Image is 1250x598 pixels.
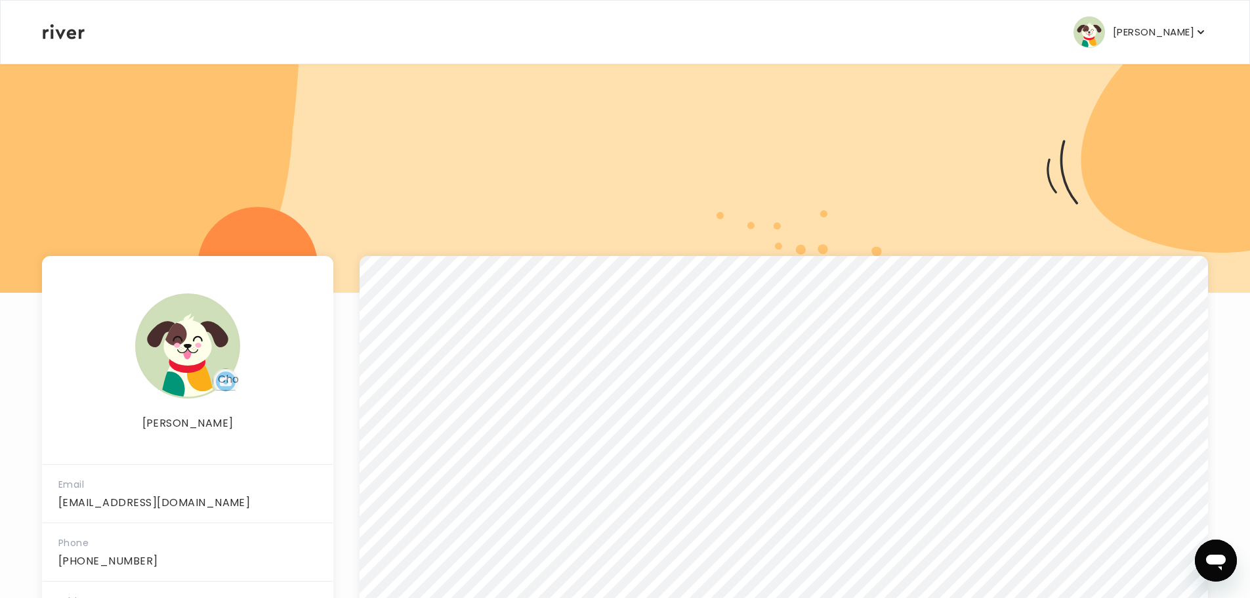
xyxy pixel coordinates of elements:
[58,552,317,570] p: [PHONE_NUMBER]
[58,494,317,512] p: [EMAIL_ADDRESS][DOMAIN_NAME]
[1195,540,1237,582] iframe: Button to launch messaging window
[1073,16,1105,48] img: user avatar
[1073,16,1207,48] button: user avatar[PERSON_NAME]
[43,414,333,433] p: [PERSON_NAME]
[1113,23,1194,41] p: [PERSON_NAME]
[58,478,84,491] span: Email
[135,293,240,398] img: user avatar
[58,536,89,549] span: Phone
